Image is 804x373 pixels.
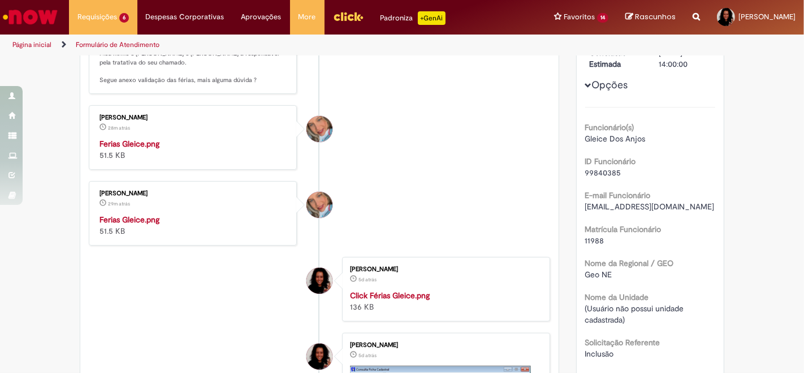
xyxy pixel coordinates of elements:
[146,11,224,23] span: Despesas Corporativas
[108,125,130,131] time: 30/09/2025 13:23:49
[306,344,332,370] div: Flavia Almeida Andrade
[585,201,715,212] span: [EMAIL_ADDRESS][DOMAIN_NAME]
[585,122,634,132] b: Funcionário(s)
[77,11,117,23] span: Requisições
[381,11,446,25] div: Padroniza
[585,156,636,166] b: ID Funcionário
[100,215,159,225] a: Ferias Gleice.png
[358,352,377,359] time: 25/09/2025 19:41:07
[333,8,364,25] img: click_logo_yellow_360x200.png
[1,6,59,28] img: ServiceNow
[100,138,288,161] div: 51.5 KB
[306,268,332,294] div: Flavia Almeida Andrade
[635,11,676,22] span: Rascunhos
[108,125,130,131] span: 28m atrás
[585,258,674,268] b: Nome da Regional / GEO
[358,276,377,283] time: 25/09/2025 19:42:42
[100,114,288,121] div: [PERSON_NAME]
[108,200,130,207] time: 30/09/2025 13:23:09
[350,342,538,349] div: [PERSON_NAME]
[12,40,51,49] a: Página inicial
[585,292,649,302] b: Nome da Unidade
[76,40,159,49] a: Formulário de Atendimento
[581,47,651,70] dt: Conclusão Estimada
[585,303,686,325] span: (Usuário não possui unidade cadastrada)
[585,349,614,359] span: Inclusão
[358,352,377,359] span: 5d atrás
[350,266,538,273] div: [PERSON_NAME]
[306,192,332,218] div: Jacqueline Andrade Galani
[585,269,612,280] span: Geo NE
[100,214,288,237] div: 51.5 KB
[8,35,528,55] ul: Trilhas de página
[241,11,282,23] span: Aprovações
[625,12,676,23] a: Rascunhos
[100,190,288,197] div: [PERSON_NAME]
[350,290,430,301] a: Click Férias Gleice.png
[585,337,660,348] b: Solicitação Referente
[418,11,446,25] p: +GenAi
[597,13,608,23] span: 14
[119,13,129,23] span: 6
[358,276,377,283] span: 5d atrás
[659,47,711,70] div: [DATE] 14:00:00
[738,12,796,22] span: [PERSON_NAME]
[299,11,316,23] span: More
[585,190,651,200] b: E-mail Funcionário
[350,290,538,312] div: 136 KB
[564,11,595,23] span: Favoritos
[585,168,621,178] span: 99840385
[585,134,646,144] span: Gleice Dos Anjos
[100,32,288,85] p: Olá Flavia 😉 Espero que você esteja bem!! 😊 Meu nome é [PERSON_NAME] e [PERSON_NAME] a responsáve...
[585,235,604,246] span: 11988
[585,224,662,234] b: Matrícula Funcionário
[108,200,130,207] span: 29m atrás
[306,116,332,142] div: Jacqueline Andrade Galani
[100,139,159,149] a: Ferias Gleice.png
